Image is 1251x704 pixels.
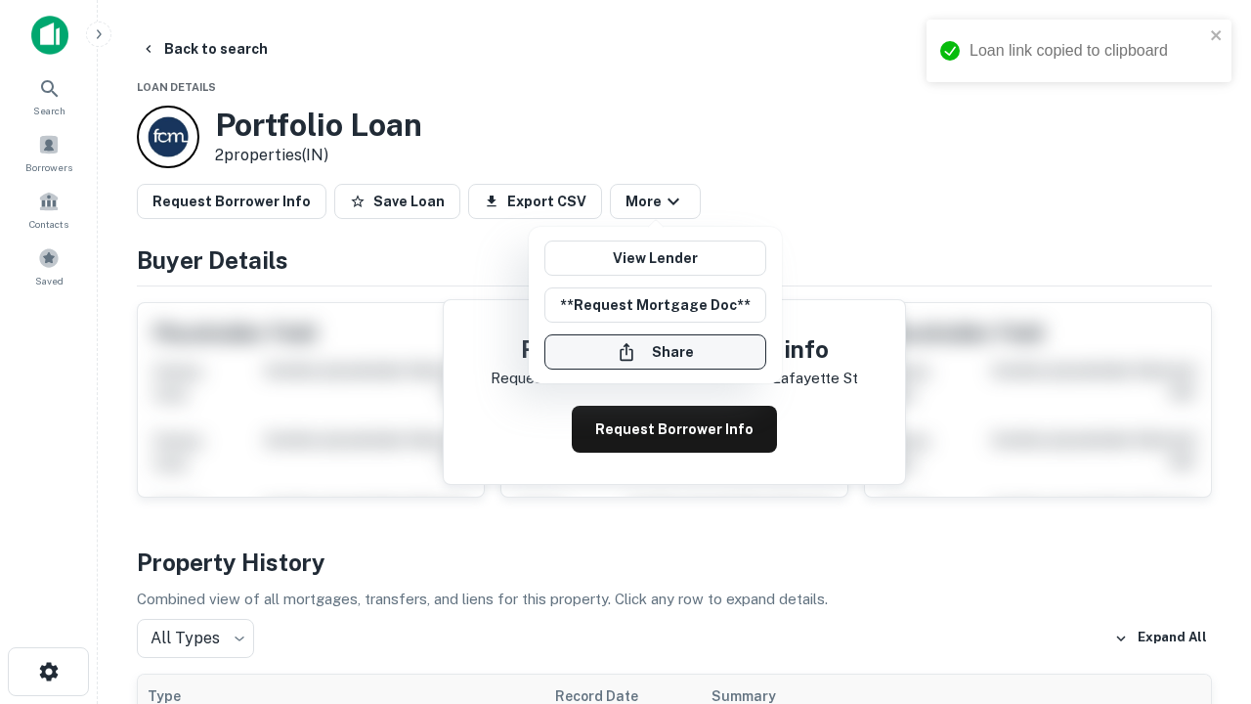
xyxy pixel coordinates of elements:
div: Loan link copied to clipboard [970,39,1204,63]
button: **Request Mortgage Doc** [544,287,766,323]
button: close [1210,27,1224,46]
button: Share [544,334,766,370]
a: View Lender [544,241,766,276]
iframe: Chat Widget [1153,548,1251,641]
